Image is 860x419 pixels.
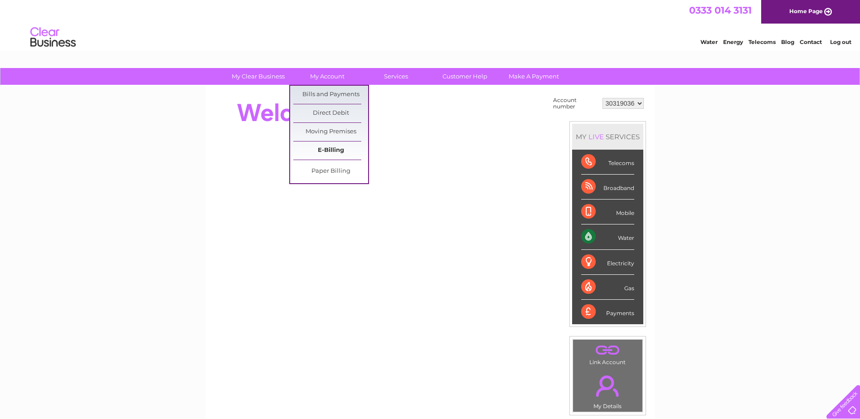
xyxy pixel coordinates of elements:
[573,368,643,412] td: My Details
[581,224,634,249] div: Water
[689,5,752,16] a: 0333 014 3131
[30,24,76,51] img: logo.png
[581,175,634,200] div: Broadband
[428,68,502,85] a: Customer Help
[581,300,634,324] div: Payments
[293,86,368,104] a: Bills and Payments
[359,68,433,85] a: Services
[575,342,640,358] a: .
[293,123,368,141] a: Moving Premises
[572,124,643,150] div: MY SERVICES
[293,104,368,122] a: Direct Debit
[748,39,776,45] a: Telecoms
[573,339,643,368] td: Link Account
[551,95,600,112] td: Account number
[723,39,743,45] a: Energy
[496,68,571,85] a: Make A Payment
[581,275,634,300] div: Gas
[800,39,822,45] a: Contact
[581,150,634,175] div: Telecoms
[216,5,645,44] div: Clear Business is a trading name of Verastar Limited (registered in [GEOGRAPHIC_DATA] No. 3667643...
[587,132,606,141] div: LIVE
[290,68,364,85] a: My Account
[581,200,634,224] div: Mobile
[293,141,368,160] a: E-Billing
[830,39,851,45] a: Log out
[221,68,296,85] a: My Clear Business
[293,162,368,180] a: Paper Billing
[581,250,634,275] div: Electricity
[575,370,640,402] a: .
[781,39,794,45] a: Blog
[700,39,718,45] a: Water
